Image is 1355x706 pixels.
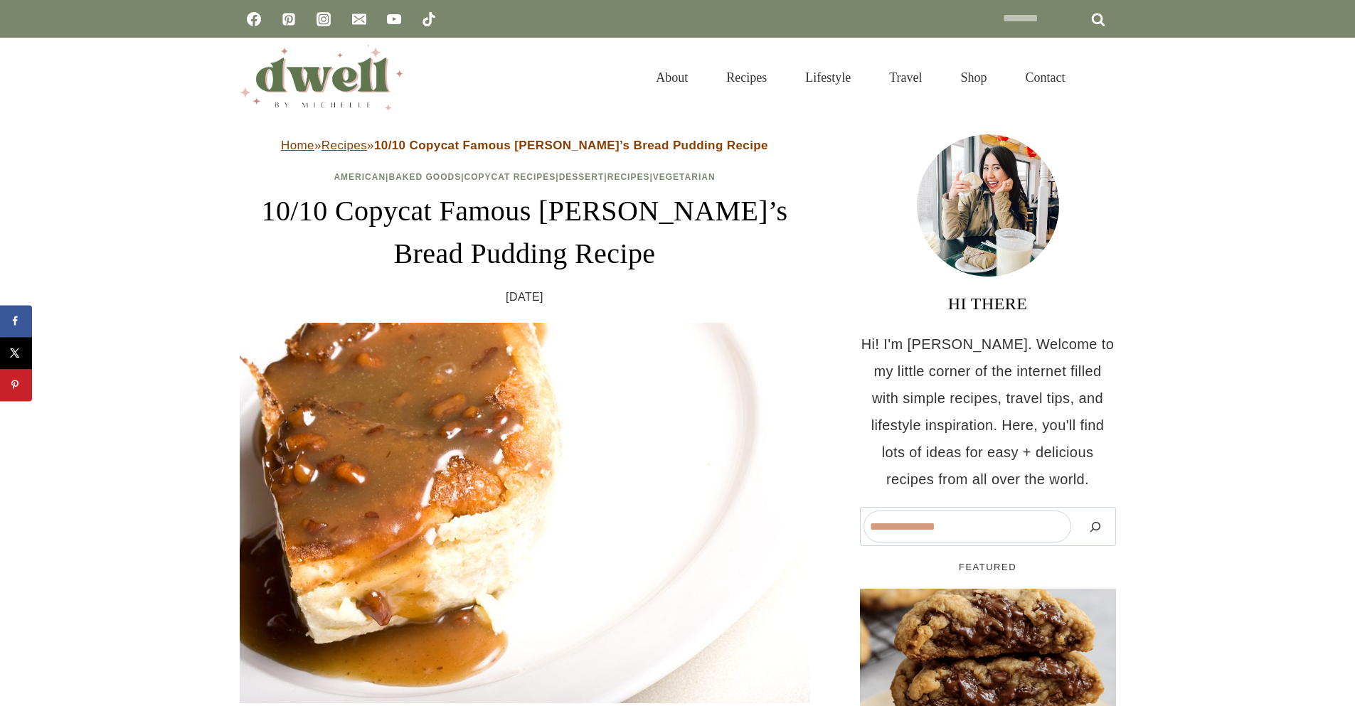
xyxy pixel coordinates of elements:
[380,5,408,33] a: YouTube
[240,190,810,275] h1: 10/10 Copycat Famous [PERSON_NAME]’s Bread Pudding Recipe
[464,172,556,182] a: Copycat Recipes
[860,560,1116,574] h5: FEATURED
[240,45,403,110] img: DWELL by michelle
[345,5,373,33] a: Email
[707,53,786,102] a: Recipes
[275,5,303,33] a: Pinterest
[941,53,1006,102] a: Shop
[334,172,386,182] a: American
[1078,510,1112,542] button: Search
[322,139,367,152] a: Recipes
[637,53,707,102] a: About
[1006,53,1085,102] a: Contact
[860,331,1116,493] p: Hi! I'm [PERSON_NAME]. Welcome to my little corner of the internet filled with simple recipes, tr...
[506,287,543,308] time: [DATE]
[388,172,461,182] a: Baked Goods
[637,53,1084,102] nav: Primary Navigation
[559,172,605,182] a: Dessert
[240,5,268,33] a: Facebook
[870,53,941,102] a: Travel
[786,53,870,102] a: Lifestyle
[415,5,443,33] a: TikTok
[281,139,768,152] span: » »
[309,5,338,33] a: Instagram
[334,172,715,182] span: | | | | |
[653,172,716,182] a: Vegetarian
[281,139,314,152] a: Home
[1092,65,1116,90] button: View Search Form
[607,172,650,182] a: Recipes
[240,323,810,703] img: a slice of bread pudding poured with praline sauce
[374,139,768,152] strong: 10/10 Copycat Famous [PERSON_NAME]’s Bread Pudding Recipe
[860,291,1116,316] h3: HI THERE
